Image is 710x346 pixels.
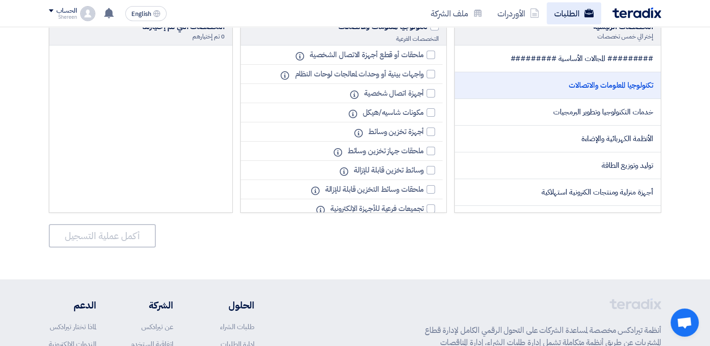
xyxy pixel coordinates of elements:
a: ملف الشركة [423,2,490,24]
span: أجهزة منزلية ومنتجات الكترونية استهلاكية [542,187,653,198]
div: إختر الي خمس تخصصات [462,32,653,41]
span: الأنظمة الكهربائية والإضاءة [581,133,653,144]
button: أكمل عملية التسجيل [49,224,156,248]
span: خدمات التكنولوجيا وتطوير البرمجيات [553,106,653,118]
div: 0 تم إختيارهم [57,32,225,41]
div: التخصصات الفرعية [248,35,439,43]
button: English [125,6,167,21]
a: الطلبات [547,2,601,24]
a: الأوردرات [490,2,547,24]
span: أجهزة اتصال شخصية [364,88,424,99]
a: عن تيرادكس [141,322,173,332]
span: وسائط تخزين قابلة للإزالة [354,165,424,176]
li: الشركة [124,298,173,312]
a: لماذا تختار تيرادكس [50,322,96,332]
a: Open chat [671,308,699,337]
img: profile_test.png [80,6,95,21]
span: تكنولوجيا المعلومات والاتصالات [569,80,653,91]
span: ######### المجالات الأساسية ######### [510,53,653,64]
span: مكونات شاسيه/هيكل [363,107,424,118]
span: أجهزة تخزين وسائط [368,126,424,137]
img: Teradix logo [612,8,661,18]
span: واجهات بينية أو وحدات لمعالجات لوحات النظام [295,68,424,80]
span: توليد وتوزيع الطاقة [602,160,653,171]
span: ملحقات وسائط التخزين قابلة للإزالة [325,184,424,195]
a: طلبات الشراء [220,322,254,332]
span: تجميعات فرعية للأجهزة الإلكترونية [330,203,424,214]
span: English [131,11,151,17]
li: الحلول [201,298,254,312]
span: ملحقات جهاز تخزين وسائط [348,145,424,157]
div: Shereen [49,15,76,20]
li: الدعم [49,298,96,312]
span: ملحقات أو قطع أجهزة الاتصال الشخصية [310,49,424,60]
div: الحساب [56,7,76,15]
